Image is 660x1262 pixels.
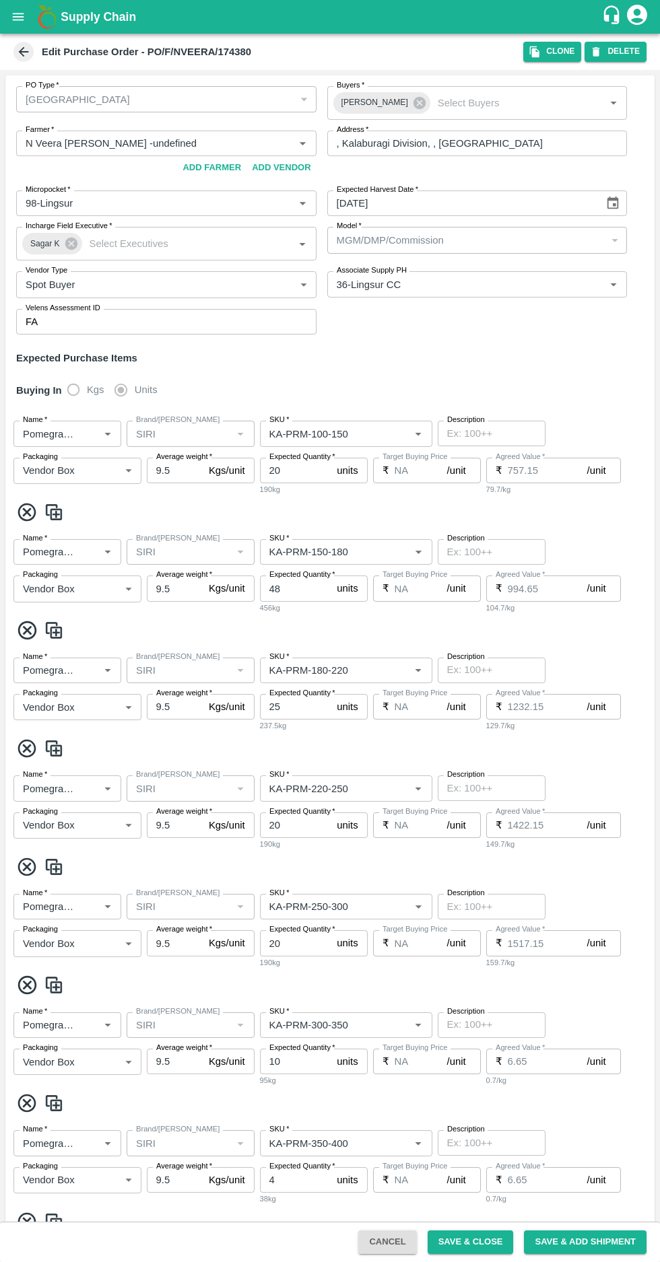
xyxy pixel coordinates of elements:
input: Address [327,131,628,156]
p: /unit [587,463,606,478]
label: Expected Quantity [269,924,335,935]
p: /unit [587,818,606,833]
label: Name [23,533,47,544]
input: 0.0 [147,1049,203,1074]
div: 38kg [260,1193,368,1205]
input: 0.0 [508,458,587,483]
img: CloneIcon [44,1092,64,1115]
input: SKU [264,779,389,797]
label: Address [337,125,368,135]
label: Average weight [156,1161,212,1172]
div: 190kg [260,956,368,969]
input: 0.0 [147,812,203,838]
img: CloneIcon [44,1211,64,1233]
div: account of current user [625,3,649,31]
input: 0 [260,458,332,483]
span: Units [135,382,158,397]
label: Name [23,1124,47,1135]
button: Open [409,425,427,442]
label: SKU [269,769,289,780]
label: Target Buying Price [383,452,448,462]
label: Description [447,1006,485,1017]
img: CloneIcon [44,738,64,760]
label: Name [23,415,47,425]
label: Agreed Value [496,688,545,699]
p: units [337,818,358,833]
button: Open [294,195,311,212]
button: Clone [523,42,581,61]
input: Select Date [327,190,595,216]
button: Open [99,543,117,561]
div: 104.7/kg [486,602,621,614]
input: 0.0 [395,812,447,838]
p: /unit [447,818,466,833]
input: 0.0 [147,694,203,720]
label: Model [337,221,362,232]
button: Open [605,94,622,112]
label: Average weight [156,452,212,462]
label: Agreed Value [496,806,545,817]
p: /unit [447,1054,466,1069]
label: SKU [269,888,289,899]
button: Open [409,779,427,797]
label: Target Buying Price [383,1043,448,1053]
label: Brand/[PERSON_NAME] [136,1006,220,1017]
label: Brand/[PERSON_NAME] [136,533,220,544]
div: 456kg [260,602,368,614]
p: units [337,581,358,596]
p: /unit [447,1172,466,1187]
label: Brand/[PERSON_NAME] [136,652,220,662]
label: Associate Supply PH [337,265,407,276]
div: Sagar K [22,233,82,254]
label: SKU [269,1006,289,1017]
label: Description [447,415,485,425]
div: 0.7/kg [486,1193,621,1205]
p: ₹ [496,699,502,714]
button: Open [409,662,427,679]
p: Vendor Box [23,818,75,833]
p: Vendor Box [23,700,75,715]
label: Average weight [156,569,212,580]
label: Packaging [23,924,58,935]
input: Micropocket [20,195,273,212]
p: Vendor Box [23,1172,75,1187]
img: logo [34,3,61,30]
b: Supply Chain [61,10,136,24]
input: Create Brand/Marka [131,662,228,679]
p: units [337,1172,358,1187]
img: CloneIcon [44,619,64,641]
p: MGM/DMP/Commission [337,233,444,248]
label: Vendor Type [26,265,67,276]
label: Packaging [23,1161,58,1172]
button: Open [605,275,622,293]
input: Name [18,898,77,915]
input: 0.0 [147,575,203,601]
p: ₹ [383,699,389,714]
input: Create Brand/Marka [131,779,228,797]
label: Agreed Value [496,1043,545,1053]
label: Description [447,1124,485,1135]
p: ₹ [496,818,502,833]
input: 0 [260,1167,332,1193]
p: Vendor Box [23,1055,75,1070]
p: Vendor Box [23,463,75,478]
p: /unit [447,936,466,950]
button: Save & Close [428,1230,514,1254]
label: Description [447,652,485,662]
div: 159.7/kg [486,956,621,969]
label: Average weight [156,688,212,699]
input: SKU [264,898,389,915]
div: [PERSON_NAME] [333,92,430,114]
button: Add Vendor [246,156,316,180]
button: Open [99,425,117,442]
input: 0.0 [508,575,587,601]
input: 0 [260,694,332,720]
button: Save & Add Shipment [524,1230,647,1254]
label: Expected Quantity [269,1043,335,1053]
label: Target Buying Price [383,806,448,817]
label: Buyers [337,80,364,91]
div: 129.7/kg [486,720,621,732]
p: Spot Buyer [26,277,75,292]
button: Open [99,779,117,797]
label: Expected Quantity [269,452,335,462]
